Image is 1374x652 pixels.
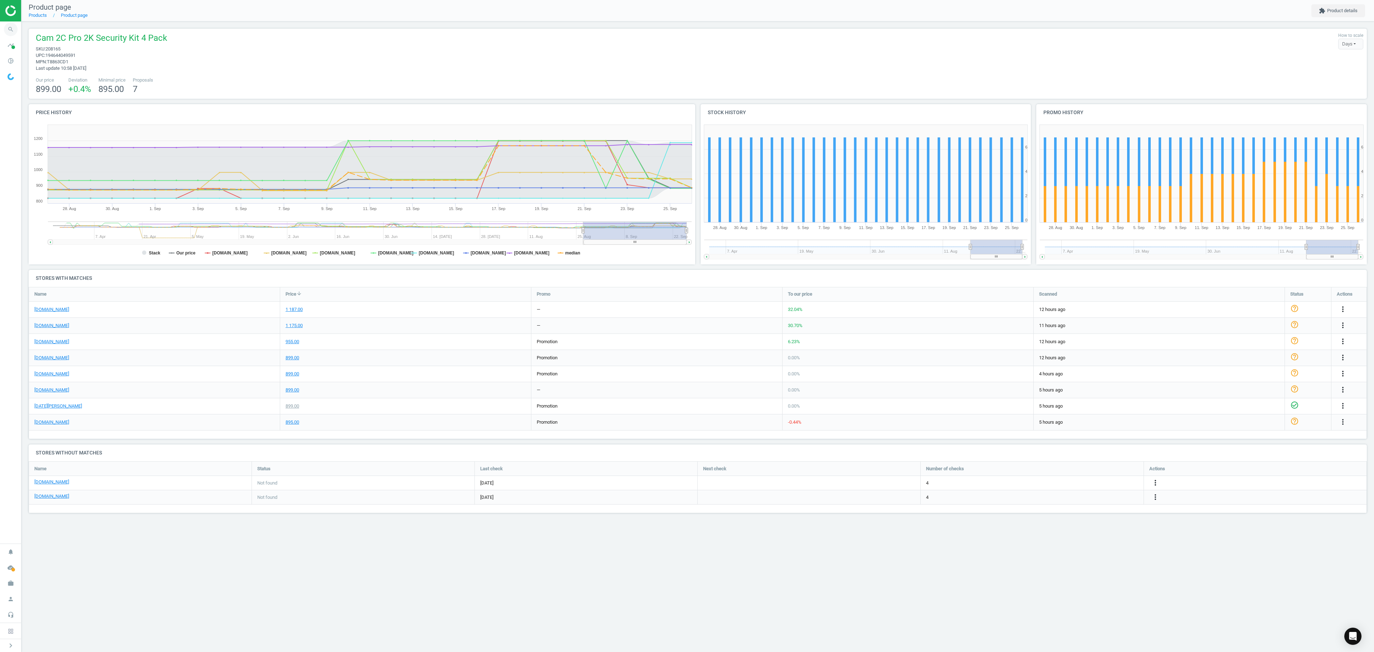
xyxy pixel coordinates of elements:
i: more_vert [1339,353,1347,362]
span: Minimal price [98,77,126,83]
div: Open Intercom Messenger [1344,628,1361,645]
span: +0.4 % [68,84,91,94]
i: headset_mic [4,608,18,622]
tspan: 17. Sep [922,225,935,230]
span: Not found [257,494,277,501]
span: Cam 2C Pro 2K Security Kit 4 Pack [36,32,167,46]
tspan: 13. Sep [880,225,893,230]
label: How to scale [1338,33,1363,39]
i: pie_chart_outlined [4,54,18,68]
span: Number of checks [926,466,964,472]
span: promotion [537,403,557,409]
h4: Promo history [1036,104,1367,121]
text: 6 [1025,145,1027,149]
tspan: 22.… [1352,249,1361,253]
tspan: 1. Sep [756,225,767,230]
a: [DOMAIN_NAME] [34,493,69,500]
i: help_outline [1290,304,1299,313]
tspan: 5. Sep [235,206,247,211]
tspan: 23. Sep [620,206,634,211]
button: extensionProduct details [1311,4,1365,17]
tspan: 15. Sep [449,206,462,211]
div: 899.00 [286,387,299,393]
tspan: 28. Aug [63,206,76,211]
tspan: 13. Sep [1216,225,1229,230]
span: promotion [537,419,557,425]
i: help_outline [1290,320,1299,329]
text: 1200 [34,136,43,141]
span: Last update 10:58 [DATE] [36,65,86,71]
span: 4 hours ago [1039,371,1279,377]
tspan: 25. Sep [663,206,677,211]
a: [DOMAIN_NAME] [34,322,69,329]
tspan: 21. Sep [578,206,591,211]
tspan: 23. Sep [984,225,998,230]
span: [DATE] [480,480,692,486]
tspan: 9. Sep [839,225,851,230]
tspan: 30. Aug [106,206,119,211]
div: 1 175.00 [286,322,303,329]
span: promotion [537,355,557,360]
tspan: 23. Sep [1320,225,1334,230]
span: 899.00 [36,84,61,94]
i: help_outline [1290,352,1299,361]
h4: Price history [29,104,695,121]
text: 2 [1025,194,1027,198]
i: more_vert [1339,305,1347,313]
a: [DOMAIN_NAME] [34,387,69,393]
tspan: [DOMAIN_NAME] [271,250,307,256]
span: sku : [36,46,45,52]
button: more_vert [1339,385,1347,395]
tspan: [DOMAIN_NAME] [419,250,454,256]
span: promotion [537,339,557,344]
span: Name [34,466,47,472]
text: 900 [36,183,43,188]
tspan: 11. Sep [363,206,377,211]
tspan: 1. Sep [1092,225,1103,230]
span: 0.00 % [788,371,800,376]
i: timeline [4,38,18,52]
span: Actions [1149,466,1165,472]
span: To our price [788,291,812,297]
tspan: Our price [176,250,196,256]
span: 5 hours ago [1039,387,1279,393]
i: chevron_right [6,641,15,650]
div: 955.00 [286,339,299,345]
button: more_vert [1339,337,1347,346]
a: [DOMAIN_NAME] [34,419,69,425]
span: 4 [926,480,929,486]
tspan: 3. Sep [193,206,204,211]
tspan: 9. Sep [321,206,333,211]
span: 32.04 % [788,307,803,312]
span: upc : [36,53,45,58]
span: 30.70 % [788,323,803,328]
tspan: 7. Sep [818,225,830,230]
tspan: 13. Sep [406,206,419,211]
span: 5 hours ago [1039,419,1279,425]
button: more_vert [1339,369,1347,379]
tspan: [DOMAIN_NAME] [320,250,355,256]
i: help_outline [1290,385,1299,393]
div: 1 187.00 [286,306,303,313]
button: more_vert [1339,402,1347,411]
div: Days [1338,39,1363,49]
span: Our price [36,77,61,83]
i: check_circle_outline [1290,401,1299,409]
i: more_vert [1151,493,1160,501]
span: 0.00 % [788,387,800,393]
a: [DATE][PERSON_NAME] [34,403,82,409]
span: Proposals [133,77,153,83]
i: arrow_downward [296,291,302,296]
span: 208165 [45,46,60,52]
i: more_vert [1339,321,1347,330]
a: [DOMAIN_NAME] [34,339,69,345]
i: search [4,23,18,36]
text: 0 [1025,218,1027,222]
div: 895.00 [286,419,299,425]
button: chevron_right [2,641,20,650]
div: — [537,387,540,393]
span: 12 hours ago [1039,339,1279,345]
img: ajHJNr6hYgQAAAAASUVORK5CYII= [5,5,56,16]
